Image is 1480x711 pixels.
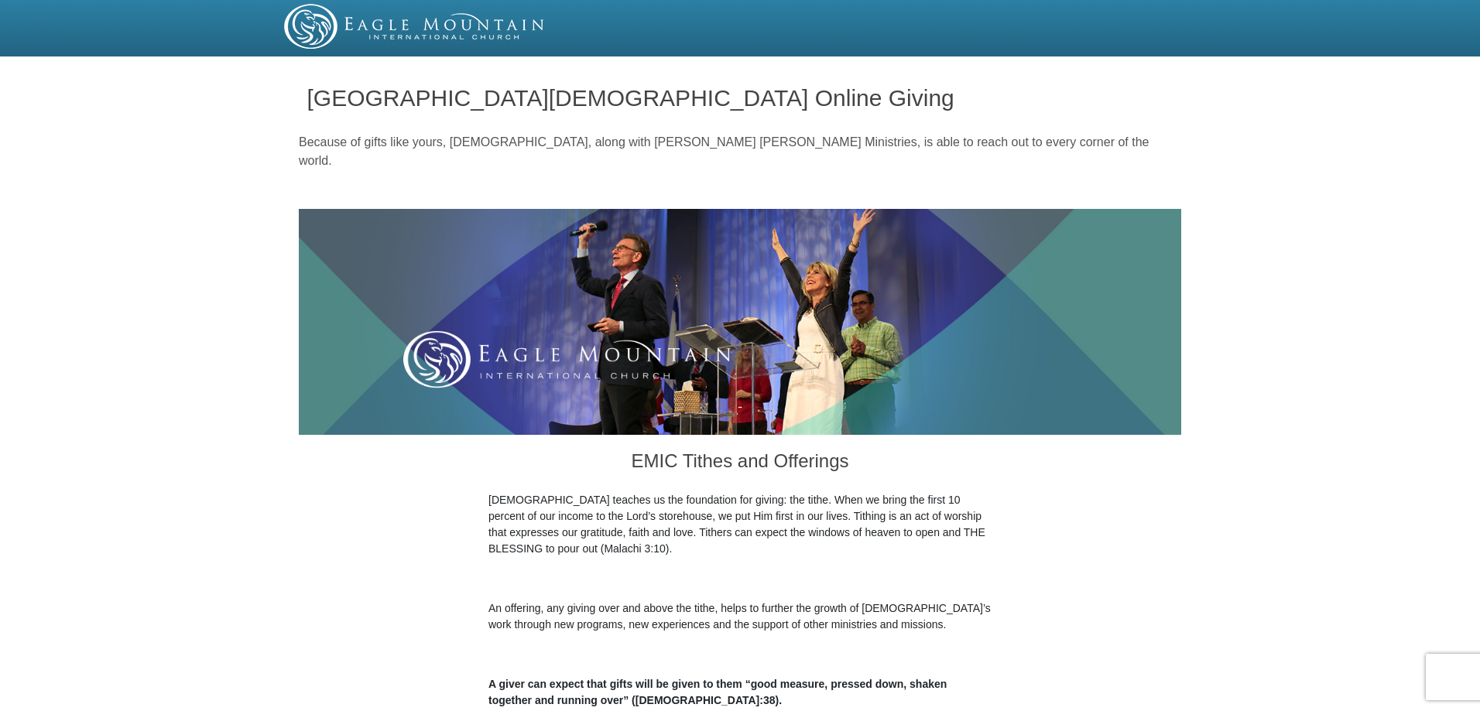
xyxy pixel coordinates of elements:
h3: EMIC Tithes and Offerings [488,435,992,492]
h1: [GEOGRAPHIC_DATA][DEMOGRAPHIC_DATA] Online Giving [307,85,1173,111]
b: A giver can expect that gifts will be given to them “good measure, pressed down, shaken together ... [488,678,947,706]
img: EMIC [284,4,546,49]
p: Because of gifts like yours, [DEMOGRAPHIC_DATA], along with [PERSON_NAME] [PERSON_NAME] Ministrie... [299,133,1181,170]
p: [DEMOGRAPHIC_DATA] teaches us the foundation for giving: the tithe. When we bring the first 10 pe... [488,492,992,557]
p: An offering, any giving over and above the tithe, helps to further the growth of [DEMOGRAPHIC_DAT... [488,600,992,633]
